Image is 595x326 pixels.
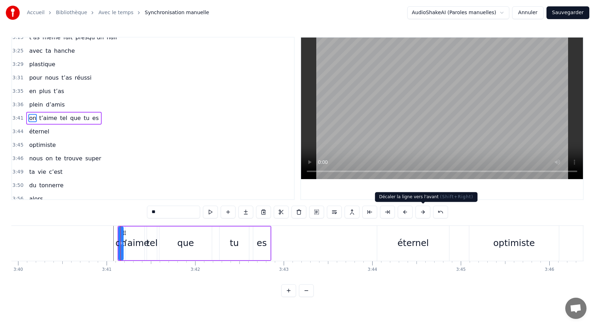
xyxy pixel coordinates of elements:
div: 3:46 [545,267,554,273]
span: Synchronisation manuelle [145,9,209,16]
span: es [92,114,100,122]
span: plein [28,101,44,109]
span: d’amis [45,101,65,109]
span: hanche [53,47,75,55]
div: t’aime [121,236,149,250]
span: trouve [63,154,83,162]
span: 3:35 [12,88,23,95]
span: t’as [53,87,65,95]
span: super [85,154,102,162]
div: tu [230,236,239,250]
div: Ouvrir le chat [565,298,586,319]
span: pour [28,74,43,82]
span: 3:41 [12,115,23,122]
span: on [45,154,53,162]
span: 3:50 [12,182,23,189]
span: 3:31 [12,74,23,81]
button: Sauvegarder [546,6,589,19]
span: half [106,33,118,41]
span: t’aime [38,114,58,122]
div: Décaler la ligne vers l'avant [375,192,478,202]
span: nous [28,154,43,162]
span: c’est [48,168,63,176]
span: fait [63,33,73,41]
button: Annuler [512,6,543,19]
span: t’as [28,33,40,41]
span: vie [37,168,47,176]
span: optimiste [28,141,56,149]
div: 3:42 [191,267,200,273]
span: plastique [28,60,56,68]
span: on [28,114,37,122]
span: nous [44,74,59,82]
span: ( Shift+Right ) [440,194,473,199]
span: même [42,33,61,41]
span: 3:49 [12,168,23,176]
span: 3:36 [12,101,23,108]
span: plus [38,87,51,95]
div: tel [146,236,158,250]
span: 3:44 [12,128,23,135]
a: Bibliothèque [56,9,87,16]
span: du [28,181,37,189]
span: 3:29 [12,61,23,68]
span: alors [28,195,44,203]
div: on [115,236,126,250]
span: en [28,87,37,95]
span: éternel [28,127,50,136]
span: t’as [61,74,73,82]
span: 3:25 [12,47,23,55]
a: Accueil [27,9,45,16]
div: que [177,236,194,250]
span: tonnerre [39,181,64,189]
a: Avec le temps [98,9,134,16]
div: 3:40 [13,267,23,273]
nav: breadcrumb [27,9,209,16]
span: réussi [74,74,92,82]
span: 3:13 [12,34,23,41]
div: éternel [397,236,429,250]
span: avec [28,47,43,55]
span: ta [28,168,35,176]
div: 3:44 [368,267,377,273]
span: 3:45 [12,142,23,149]
span: presqu’un [75,33,104,41]
div: 3:43 [279,267,289,273]
span: tu [83,114,90,122]
div: 3:41 [102,267,112,273]
span: ta [45,47,52,55]
span: que [69,114,81,122]
span: 3:56 [12,195,23,202]
div: 3:45 [456,267,466,273]
span: tel [59,114,68,122]
div: es [257,236,267,250]
span: te [55,154,62,162]
img: youka [6,6,20,20]
span: 3:46 [12,155,23,162]
div: optimiste [493,236,535,250]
